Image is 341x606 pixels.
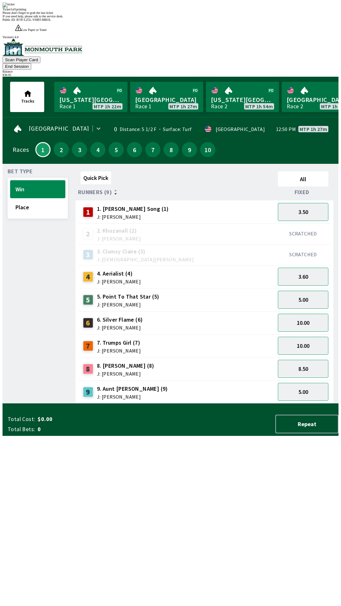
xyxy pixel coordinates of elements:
[38,415,137,423] span: $0.00
[78,189,275,195] div: Runners (9)
[83,318,93,328] div: 6
[55,147,67,152] span: 2
[275,415,338,433] button: Repeat
[97,385,168,393] span: 9. Aunt [PERSON_NAME] (9)
[135,104,152,109] div: Race 1
[211,104,227,109] div: Race 2
[16,18,51,21] span: B7JF-LZ5L-VHBT-MBOL
[3,39,82,56] img: venue logo
[8,425,35,433] span: Total Bets:
[3,56,40,63] button: Scan Player Card
[97,348,141,353] span: J: [PERSON_NAME]
[3,63,31,70] button: End Session
[8,169,33,174] span: Bet Type
[90,142,105,157] button: 4
[120,126,157,132] span: Distance: 5 1/2 F
[211,96,274,104] span: [US_STATE][GEOGRAPHIC_DATA]
[298,296,308,303] span: 5.00
[3,18,338,21] div: Public ID:
[10,198,65,216] button: Place
[278,314,328,332] button: 10.00
[206,82,279,112] a: [US_STATE][GEOGRAPHIC_DATA]Race 2MTP 1h 54m
[83,387,93,397] div: 9
[298,388,308,395] span: 5.00
[21,28,47,32] span: Low Paper or Toner
[164,142,179,157] button: 8
[15,204,60,211] span: Place
[109,127,117,132] div: 0
[3,73,338,77] div: $ 38.95
[135,96,198,104] span: [GEOGRAPHIC_DATA]
[278,360,328,378] button: 8.50
[3,70,338,73] div: Balance
[297,342,309,349] span: 10.00
[97,279,141,284] span: J: [PERSON_NAME]
[298,365,308,372] span: 8.50
[130,82,203,112] a: [GEOGRAPHIC_DATA]Race 1MTP 1h 27m
[97,325,143,330] span: J: [PERSON_NAME]
[92,147,104,152] span: 4
[298,273,308,280] span: 3.60
[10,180,65,198] button: Win
[200,142,215,157] button: 10
[278,203,328,221] button: 3.50
[165,147,177,152] span: 8
[278,251,328,258] div: SCRATCHED
[38,425,137,433] span: 0
[97,316,143,324] span: 6. Silver Flame (6)
[183,147,195,152] span: 9
[275,189,331,195] div: Fixed
[145,142,160,157] button: 7
[295,190,309,195] span: Fixed
[54,82,128,112] a: [US_STATE][GEOGRAPHIC_DATA]Race 1MTP 1h 22m
[21,98,34,104] span: Tracks
[276,127,296,132] span: 12:50 PM
[35,142,51,157] button: 1
[10,82,44,112] button: Tracks
[97,257,194,262] span: J: [DEMOGRAPHIC_DATA][PERSON_NAME]
[74,147,86,152] span: 3
[94,104,121,109] span: MTP 1h 22m
[157,126,192,132] span: Surface: Turf
[54,142,69,157] button: 2
[182,142,197,157] button: 9
[83,272,93,282] div: 4
[278,383,328,401] button: 5.00
[3,3,15,8] img: ticket
[109,142,124,157] button: 5
[97,339,141,347] span: 7. Trumps Girl (7)
[278,291,328,309] button: 5.00
[202,147,214,152] span: 10
[97,362,154,370] span: 8. [PERSON_NAME] (8)
[278,230,328,237] div: SCRATCHED
[97,270,141,278] span: 4. Aerialist (4)
[147,147,159,152] span: 7
[97,293,159,301] span: 5. Point To That Star (5)
[59,104,76,109] div: Race 1
[170,104,197,109] span: MTP 1h 27m
[97,394,168,399] span: J: [PERSON_NAME]
[83,341,93,351] div: 7
[83,174,108,181] span: Quick Pick
[127,142,142,157] button: 6
[83,250,93,260] div: 3
[3,35,338,39] div: Version 1.4.0
[281,175,326,183] span: All
[72,142,87,157] button: 3
[278,337,328,355] button: 10.00
[13,147,29,152] div: Races
[83,295,93,305] div: 5
[81,171,111,184] button: Quick Pick
[129,147,141,152] span: 6
[97,214,169,219] span: J: [PERSON_NAME]
[245,104,273,109] span: MTP 1h 54m
[97,205,169,213] span: 1. [PERSON_NAME] Song (1)
[3,11,338,15] div: Please don't forget to grab the last ticket
[78,190,112,195] span: Runners (9)
[110,147,122,152] span: 5
[83,364,93,374] div: 8
[3,8,338,11] div: Ticket 1 of 1 printing
[297,319,309,326] span: 10.00
[97,236,141,241] span: J: [PERSON_NAME]
[29,126,89,131] span: [GEOGRAPHIC_DATA]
